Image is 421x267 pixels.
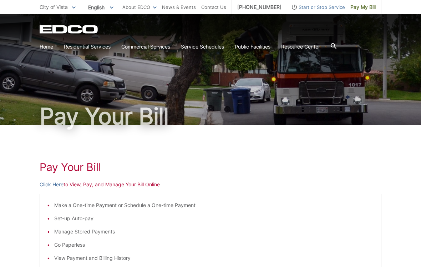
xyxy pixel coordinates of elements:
[54,241,374,249] li: Go Paperless
[54,254,374,262] li: View Payment and Billing History
[181,43,224,51] a: Service Schedules
[83,1,119,13] span: English
[281,43,320,51] a: Resource Center
[122,3,157,11] a: About EDCO
[350,3,376,11] span: Pay My Bill
[40,4,68,10] span: City of Vista
[162,3,196,11] a: News & Events
[54,215,374,222] li: Set-up Auto-pay
[40,25,99,34] a: EDCD logo. Return to the homepage.
[40,181,64,188] a: Click Here
[201,3,226,11] a: Contact Us
[40,181,381,188] p: to View, Pay, and Manage Your Bill Online
[64,43,111,51] a: Residential Services
[40,43,53,51] a: Home
[40,161,381,173] h1: Pay Your Bill
[40,105,381,128] h1: Pay Your Bill
[121,43,170,51] a: Commercial Services
[235,43,270,51] a: Public Facilities
[54,201,374,209] li: Make a One-time Payment or Schedule a One-time Payment
[54,228,374,236] li: Manage Stored Payments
